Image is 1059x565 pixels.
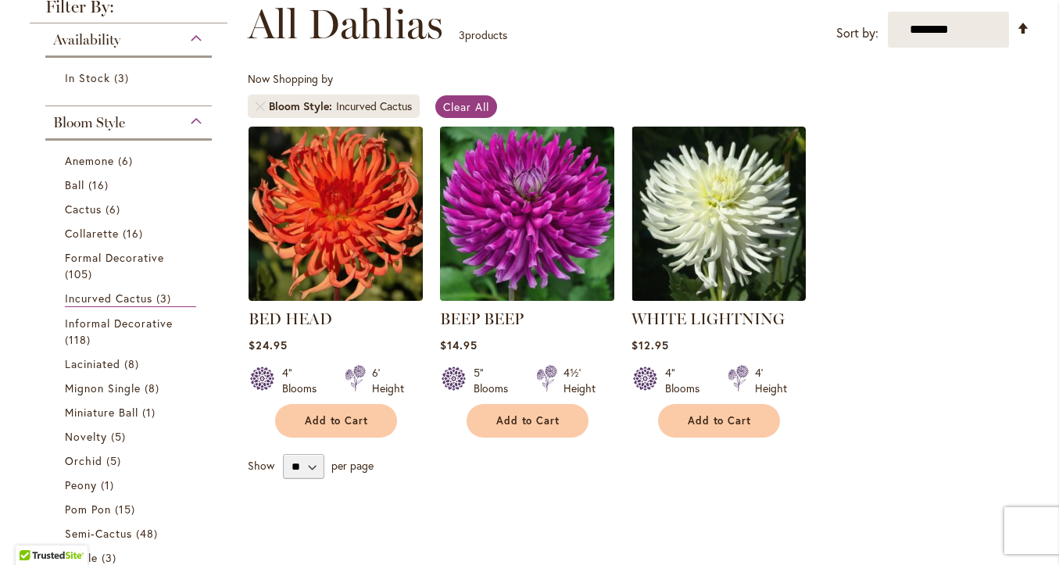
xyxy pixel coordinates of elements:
[65,225,197,241] a: Collarette 16
[53,31,120,48] span: Availability
[249,338,288,352] span: $24.95
[65,380,197,396] a: Mignon Single 8
[65,453,102,468] span: Orchid
[65,477,97,492] span: Peony
[282,365,326,396] div: 4" Blooms
[136,525,162,542] span: 48
[65,452,197,469] a: Orchid 5
[65,70,110,85] span: In Stock
[631,309,785,328] a: WHITE LIGHTNING
[440,289,614,304] a: BEEP BEEP
[459,23,507,48] p: products
[65,266,96,282] span: 105
[248,458,274,473] span: Show
[124,356,143,372] span: 8
[474,365,517,396] div: 5" Blooms
[256,102,265,111] a: Remove Bloom Style Incurved Cactus
[459,27,465,42] span: 3
[65,331,95,348] span: 118
[563,365,596,396] div: 4½' Height
[145,380,163,396] span: 8
[65,226,120,241] span: Collarette
[331,458,374,473] span: per page
[88,177,113,193] span: 16
[65,201,197,217] a: Cactus 6
[53,114,125,131] span: Bloom Style
[631,127,806,301] img: WHITE LIGHTNING
[12,510,55,553] iframe: Launch Accessibility Center
[65,502,111,517] span: Pom Pon
[65,177,84,192] span: Ball
[106,201,124,217] span: 6
[65,70,197,86] a: In Stock 3
[248,71,333,86] span: Now Shopping by
[665,365,709,396] div: 4" Blooms
[65,202,102,216] span: Cactus
[631,338,669,352] span: $12.95
[269,98,336,114] span: Bloom Style
[688,414,752,427] span: Add to Cart
[65,356,121,371] span: Laciniated
[305,414,369,427] span: Add to Cart
[65,153,114,168] span: Anemone
[65,356,197,372] a: Laciniated 8
[65,250,165,265] span: Formal Decorative
[440,338,478,352] span: $14.95
[142,404,159,420] span: 1
[156,290,175,306] span: 3
[336,98,412,114] div: Incurved Cactus
[65,381,141,395] span: Mignon Single
[435,122,618,305] img: BEEP BEEP
[631,289,806,304] a: WHITE LIGHTNING
[443,99,489,114] span: Clear All
[249,289,423,304] a: BED HEAD
[435,95,497,118] a: Clear All
[440,309,524,328] a: BEEP BEEP
[65,152,197,169] a: Anemone 6
[111,428,130,445] span: 5
[372,365,404,396] div: 6' Height
[114,70,133,86] span: 3
[65,477,197,493] a: Peony 1
[249,127,423,301] img: BED HEAD
[118,152,137,169] span: 6
[65,525,197,542] a: Semi-Cactus 48
[275,404,397,438] button: Add to Cart
[65,404,197,420] a: Miniature Ball 1
[106,452,125,469] span: 5
[65,429,107,444] span: Novelty
[467,404,589,438] button: Add to Cart
[115,501,139,517] span: 15
[65,291,153,306] span: Incurved Cactus
[65,249,197,282] a: Formal Decorative 105
[496,414,560,427] span: Add to Cart
[65,428,197,445] a: Novelty 5
[65,526,133,541] span: Semi-Cactus
[123,225,147,241] span: 16
[658,404,780,438] button: Add to Cart
[249,309,332,328] a: BED HEAD
[65,405,139,420] span: Miniature Ball
[65,290,197,307] a: Incurved Cactus 3
[836,19,878,48] label: Sort by:
[65,315,197,348] a: Informal Decorative 118
[65,316,174,331] span: Informal Decorative
[248,1,443,48] span: All Dahlias
[65,177,197,193] a: Ball 16
[755,365,787,396] div: 4' Height
[65,501,197,517] a: Pom Pon 15
[101,477,118,493] span: 1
